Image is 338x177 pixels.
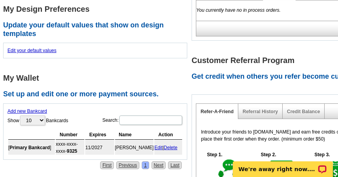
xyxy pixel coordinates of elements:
[168,161,182,169] a: Last
[196,7,281,13] em: You currently have no in process orders.
[287,109,320,114] a: Credit Balance
[56,130,84,140] th: Number
[228,152,338,177] iframe: LiveChat chat widget
[100,161,114,169] a: First
[164,145,177,150] a: Delete
[20,116,45,125] select: ShowBankcards
[116,161,139,169] a: Previous
[115,130,154,140] th: Name
[56,141,84,155] td: xxxx-xxxx-xxxx-
[201,109,234,114] a: Refer-A-Friend
[119,116,182,125] input: Search:
[9,145,50,150] b: Primary Bankcard
[8,141,55,155] td: [ ]
[3,74,192,82] h1: My Wallet
[311,151,334,158] h5: Step 3.
[257,151,280,158] h5: Step 2.
[3,90,192,99] h2: Set up and edit one or more payment sources.
[3,5,192,13] h1: My Design Preferences
[142,161,149,169] a: 1
[154,141,182,155] td: |
[102,115,183,126] label: Search:
[67,148,77,154] strong: 9325
[154,145,163,150] a: Edit
[203,151,227,158] h5: Step 1.
[243,109,278,114] a: Referral History
[115,141,154,155] td: [PERSON_NAME]
[154,130,182,140] th: Action
[7,108,47,114] a: Add new Bankcard
[3,21,192,38] h2: Update your default values that show on design templates
[7,115,68,126] label: Show Bankcards
[85,141,114,155] td: 11/2027
[7,48,57,53] a: Edit your default values
[85,130,114,140] th: Expires
[152,161,166,169] a: Next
